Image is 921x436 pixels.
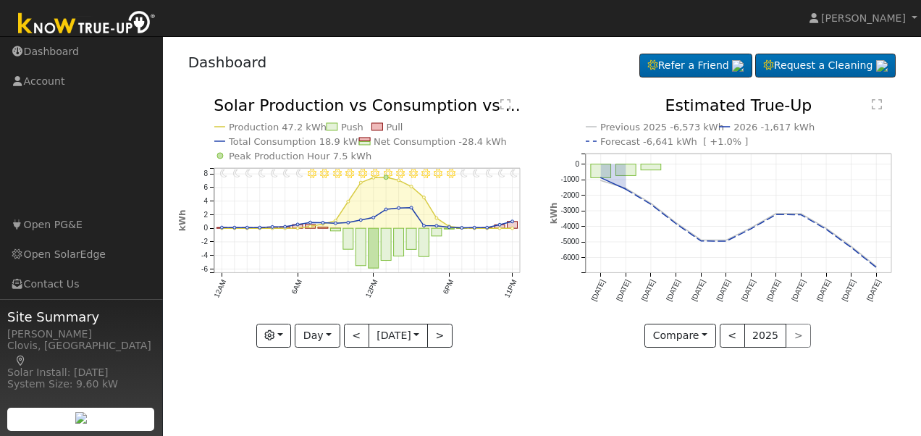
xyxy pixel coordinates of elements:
[232,169,240,178] i: 1AM - Clear
[775,212,778,215] circle: onclick=""
[865,278,882,302] text: [DATE]
[560,175,579,183] text: -1000
[7,377,155,392] div: System Size: 9.60 kW
[212,279,227,299] text: 12AM
[665,278,681,302] text: [DATE]
[229,151,371,162] text: Peak Production Hour 7.5 kWh
[386,122,403,133] text: Pull
[344,324,369,348] button: <
[560,191,579,199] text: -2000
[825,227,828,230] circle: onclick=""
[740,278,757,302] text: [DATE]
[447,226,450,229] circle: onclick=""
[384,175,388,180] circle: onclick=""
[699,239,702,242] circle: onclick=""
[384,208,387,211] circle: onclick=""
[410,185,413,188] circle: onclick=""
[850,246,853,249] circle: onclick=""
[640,278,657,302] text: [DATE]
[296,169,303,178] i: 6AM - Clear
[649,202,652,205] circle: onclick=""
[369,324,428,348] button: [DATE]
[356,228,366,266] rect: onclick=""
[203,197,208,205] text: 4
[575,160,579,168] text: 0
[216,227,227,228] rect: onclick=""
[7,365,155,380] div: Solar Install: [DATE]
[345,169,354,178] i: 10AM - Clear
[715,278,732,302] text: [DATE]
[188,54,267,71] a: Dashboard
[432,228,442,236] rect: onclick=""
[447,225,450,228] circle: onclick=""
[800,212,803,215] circle: onclick=""
[333,169,342,178] i: 9AM - Clear
[296,227,299,230] circle: onclick=""
[616,164,636,176] rect: onclick=""
[872,98,882,110] text: 
[510,227,513,230] circle: onclick=""
[800,214,803,217] circle: onclick=""
[510,220,513,223] circle: onclick=""
[358,169,367,178] i: 11AM - Clear
[486,227,489,230] circle: onclick=""
[473,227,476,230] circle: onclick=""
[229,122,327,133] text: Production 47.2 kWh
[732,60,744,72] img: retrieve
[624,188,627,191] circle: onclick=""
[381,228,391,260] rect: onclick=""
[347,222,350,225] circle: onclick=""
[875,265,878,268] circle: onclick=""
[725,240,728,243] circle: onclick=""
[293,225,303,228] rect: onclick=""
[725,239,728,242] circle: onclick=""
[267,227,277,229] rect: onclick=""
[675,222,678,225] circle: onclick=""
[228,136,364,147] text: Total Consumption 18.9 kWh
[220,169,227,178] i: 12AM - Clear
[371,217,374,219] circle: onclick=""
[334,219,337,222] circle: onclick=""
[295,324,340,348] button: Day
[245,227,248,230] circle: onclick=""
[444,228,454,229] rect: onclick=""
[279,227,290,228] rect: onclick=""
[283,225,286,228] circle: onclick=""
[214,96,521,114] text: Solar Production vs Consumption vs ...
[876,60,888,72] img: retrieve
[485,169,492,178] i: 9PM - Clear
[203,183,208,191] text: 6
[419,228,429,256] rect: onclick=""
[641,164,661,170] rect: onclick=""
[850,246,853,248] circle: onclick=""
[318,227,328,229] rect: onclick=""
[232,227,235,230] circle: onclick=""
[560,238,579,246] text: -5000
[422,196,425,199] circle: onclick=""
[201,265,208,273] text: -6
[359,219,362,222] circle: onclick=""
[841,278,857,302] text: [DATE]
[396,169,405,178] i: 2PM - Clear
[639,54,752,78] a: Refer a Friend
[397,179,400,182] circle: onclick=""
[271,226,274,229] circle: onclick=""
[203,225,208,232] text: 0
[591,164,611,178] rect: onclick=""
[447,169,455,178] i: 6PM - Clear
[201,251,208,259] text: -4
[644,324,716,348] button: Compare
[383,169,392,178] i: 1PM - Clear
[624,187,627,190] circle: onclick=""
[473,169,480,178] i: 8PM - Clear
[308,169,316,178] i: 7AM - Clear
[510,169,518,178] i: 11PM - Clear
[408,169,417,178] i: 3PM - Clear
[359,181,362,184] circle: onclick=""
[875,267,878,269] circle: onclick=""
[283,169,290,178] i: 5AM - Clear
[283,227,286,230] circle: onclick=""
[600,136,749,147] text: Forecast -6,641 kWh [ +1.0% ]
[498,227,501,230] circle: onclick=""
